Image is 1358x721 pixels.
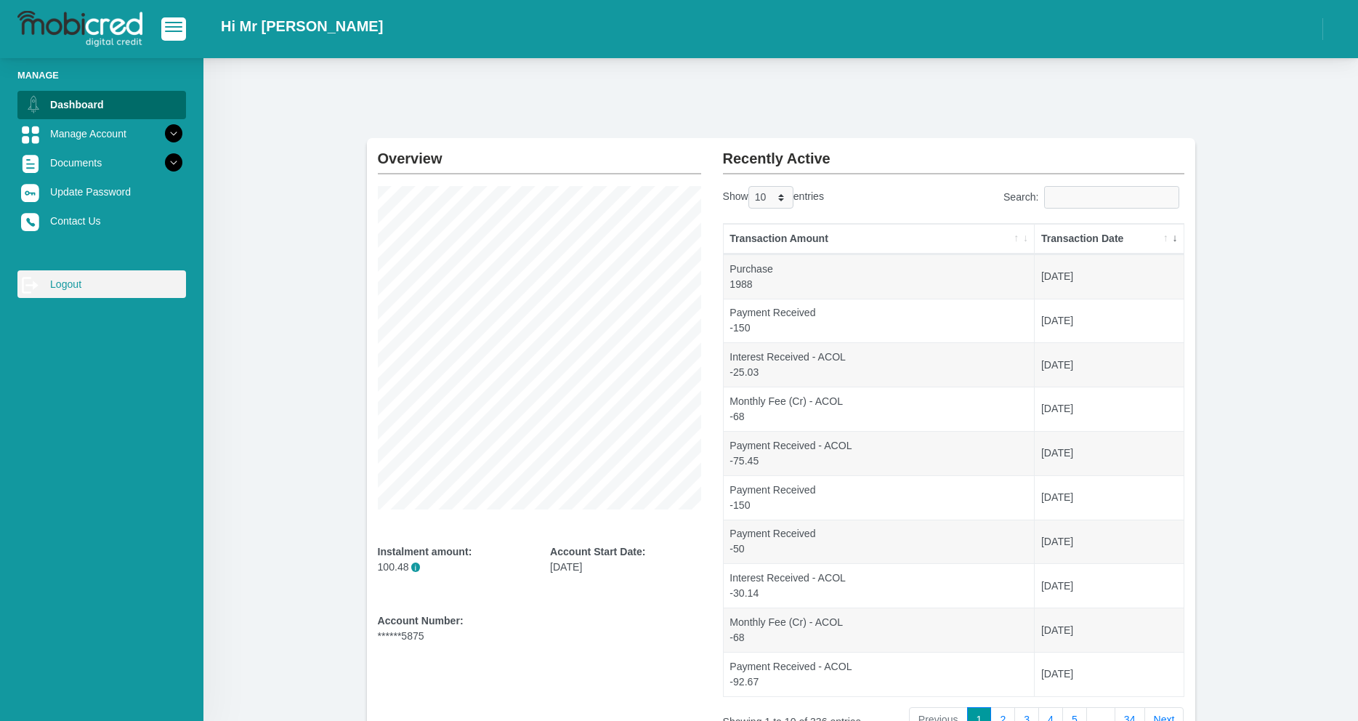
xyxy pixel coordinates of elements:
[17,178,186,206] a: Update Password
[724,608,1035,652] td: Monthly Fee (Cr) - ACOL -68
[748,186,793,209] select: Showentries
[1035,652,1183,696] td: [DATE]
[724,387,1035,431] td: Monthly Fee (Cr) - ACOL -68
[411,563,421,572] span: i
[378,615,464,627] b: Account Number:
[17,120,186,148] a: Manage Account
[1035,608,1183,652] td: [DATE]
[221,17,383,35] h2: Hi Mr [PERSON_NAME]
[1035,563,1183,608] td: [DATE]
[1035,342,1183,387] td: [DATE]
[724,520,1035,564] td: Payment Received -50
[550,544,701,575] div: [DATE]
[724,224,1035,254] th: Transaction Amount: activate to sort column ascending
[1035,520,1183,564] td: [DATE]
[378,546,472,557] b: Instalment amount:
[724,431,1035,475] td: Payment Received - ACOL -75.45
[724,563,1035,608] td: Interest Received - ACOL -30.14
[378,138,701,167] h2: Overview
[17,91,186,118] a: Dashboard
[723,186,824,209] label: Show entries
[17,68,186,82] li: Manage
[1035,475,1183,520] td: [DATE]
[550,546,645,557] b: Account Start Date:
[1035,387,1183,431] td: [DATE]
[724,475,1035,520] td: Payment Received -150
[1035,254,1183,299] td: [DATE]
[1035,299,1183,343] td: [DATE]
[724,342,1035,387] td: Interest Received - ACOL -25.03
[724,299,1035,343] td: Payment Received -150
[17,149,186,177] a: Documents
[378,560,529,575] p: 100.48
[724,254,1035,299] td: Purchase 1988
[1035,431,1183,475] td: [DATE]
[1035,224,1183,254] th: Transaction Date: activate to sort column ascending
[17,270,186,298] a: Logout
[724,652,1035,696] td: Payment Received - ACOL -92.67
[1044,186,1179,209] input: Search:
[17,207,186,235] a: Contact Us
[723,138,1184,167] h2: Recently Active
[1003,186,1184,209] label: Search:
[17,11,142,47] img: logo-mobicred.svg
